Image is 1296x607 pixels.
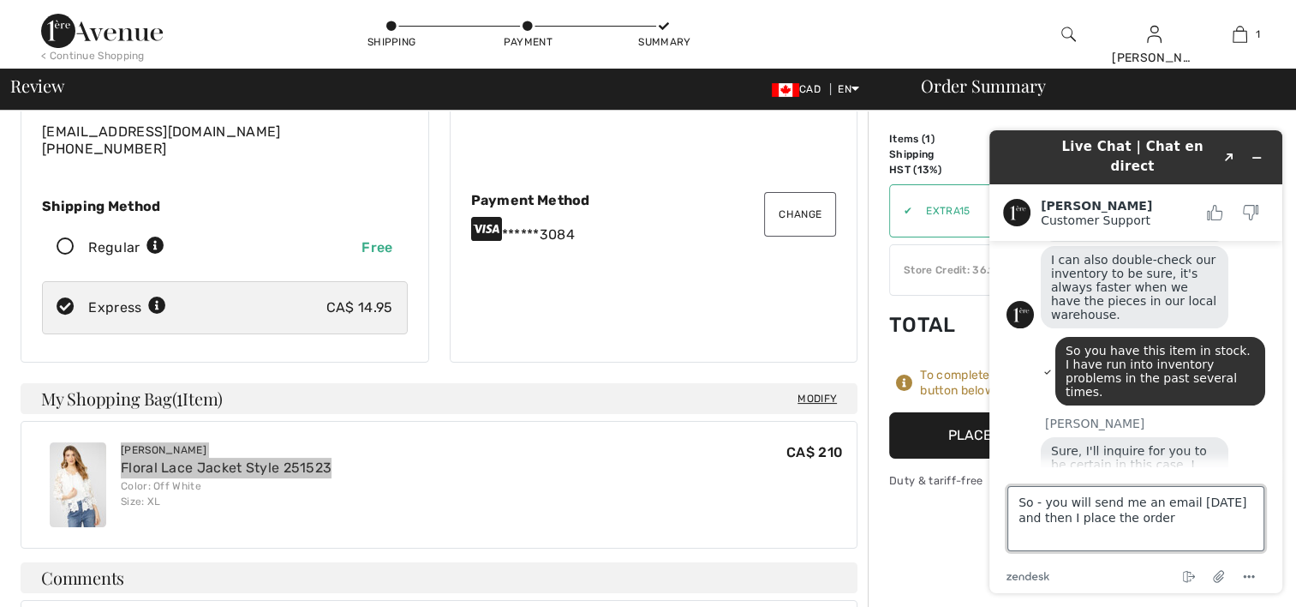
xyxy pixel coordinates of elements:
div: Shipping [366,34,417,50]
img: search the website [1061,24,1076,45]
button: Place Your Order [889,412,1146,459]
span: 1 [1256,27,1260,42]
a: Floral Lace Jacket Style 251523 [121,460,331,476]
img: Canadian Dollar [772,83,799,97]
span: CA$ 210 [786,444,843,460]
span: Modify [797,390,837,407]
span: 1 [176,386,182,408]
span: Free [361,239,392,255]
div: Shipping Method [42,198,408,214]
span: Chat [38,12,73,27]
div: CA$ 14.95 [326,297,393,318]
a: Sign In [1147,26,1162,42]
div: Summary [638,34,690,50]
span: EN [838,83,859,95]
div: ✔ [890,203,912,219]
span: CAD [772,83,827,95]
td: Items ( ) [889,131,983,147]
button: Change [764,192,836,237]
input: Promo code [912,185,1089,237]
iframe: Find more information here [976,117,1296,607]
td: Total [889,296,983,354]
a: 1 [1197,24,1281,45]
div: < Continue Shopping [41,48,145,63]
div: Payment Method [471,192,837,208]
div: Duty & tariff-free | Uninterrupted shipping [889,472,1146,489]
div: [PERSON_NAME] [1112,49,1196,67]
span: ( Item) [172,387,223,410]
div: To complete your order, press the button below. [920,368,1146,399]
div: Regular [88,237,164,258]
td: HST (13%) [889,162,983,177]
img: Floral Lace Jacket Style 251523 [50,442,106,527]
td: Shipping [889,147,983,162]
div: Express [88,297,166,318]
span: Review [10,77,64,94]
div: Payment [502,34,553,50]
h4: My Shopping Bag [21,383,857,414]
img: 1ère Avenue [41,14,163,48]
div: Color: Off White Size: XL [121,478,331,509]
h4: Comments [21,562,857,593]
div: Store Credit: 36.16 [890,262,1098,278]
img: My Bag [1233,24,1247,45]
img: My Info [1147,24,1162,45]
span: 1 [925,133,930,145]
div: Order Summary [900,77,1286,94]
div: [PERSON_NAME] [121,442,331,458]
